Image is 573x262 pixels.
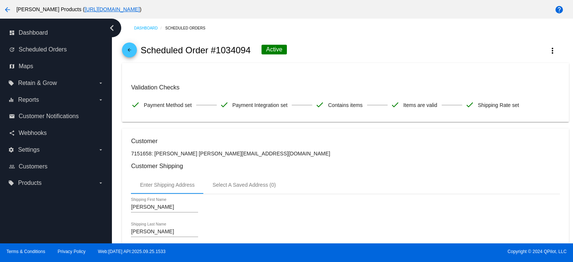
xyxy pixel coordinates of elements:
span: [PERSON_NAME] Products ( ) [16,6,141,12]
mat-icon: more_vert [548,46,557,55]
a: share Webhooks [9,127,104,139]
span: Copyright © 2024 QPilot, LLC [293,249,567,254]
a: email Customer Notifications [9,110,104,122]
h3: Customer Shipping [131,162,560,170]
i: local_offer [8,80,14,86]
mat-icon: arrow_back [125,47,134,56]
mat-icon: check [131,100,140,109]
span: Webhooks [19,130,47,136]
span: Contains items [328,97,363,113]
p: 7151658: [PERSON_NAME] [PERSON_NAME][EMAIL_ADDRESS][DOMAIN_NAME] [131,151,560,157]
input: Shipping First Name [131,204,198,210]
a: people_outline Customers [9,161,104,173]
a: Web:[DATE] API:2025.09.25.1533 [98,249,166,254]
a: dashboard Dashboard [9,27,104,39]
a: Scheduled Orders [165,22,212,34]
a: Dashboard [134,22,165,34]
mat-icon: help [555,5,564,14]
i: local_offer [8,180,14,186]
span: Items are valid [403,97,437,113]
i: settings [8,147,14,153]
mat-icon: check [391,100,400,109]
h2: Scheduled Order #1034094 [141,45,251,56]
span: Scheduled Orders [19,46,67,53]
span: Products [18,180,41,186]
mat-icon: arrow_back [3,5,12,14]
span: Payment Integration set [232,97,288,113]
div: Enter Shipping Address [140,182,194,188]
span: Customer Notifications [19,113,79,120]
input: Shipping Last Name [131,229,198,235]
mat-icon: check [315,100,324,109]
i: people_outline [9,164,15,170]
a: map Maps [9,60,104,72]
i: map [9,63,15,69]
i: chevron_left [106,22,118,34]
span: Retain & Grow [18,80,57,86]
span: Maps [19,63,33,70]
i: email [9,113,15,119]
h3: Customer [131,138,560,145]
i: arrow_drop_down [98,147,104,153]
a: [URL][DOMAIN_NAME] [85,6,140,12]
mat-icon: check [220,100,229,109]
i: arrow_drop_down [98,97,104,103]
span: Settings [18,146,40,153]
mat-icon: check [465,100,474,109]
i: update [9,47,15,53]
i: arrow_drop_down [98,80,104,86]
h3: Validation Checks [131,84,560,91]
div: Active [262,45,287,54]
a: Privacy Policy [58,249,86,254]
i: arrow_drop_down [98,180,104,186]
i: share [9,130,15,136]
a: update Scheduled Orders [9,44,104,56]
i: dashboard [9,30,15,36]
span: Customers [19,163,47,170]
span: Payment Method set [144,97,191,113]
div: Select A Saved Address (0) [213,182,276,188]
a: Terms & Conditions [6,249,45,254]
span: Shipping Rate set [478,97,519,113]
span: Reports [18,97,39,103]
span: Dashboard [19,29,48,36]
i: equalizer [8,97,14,103]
